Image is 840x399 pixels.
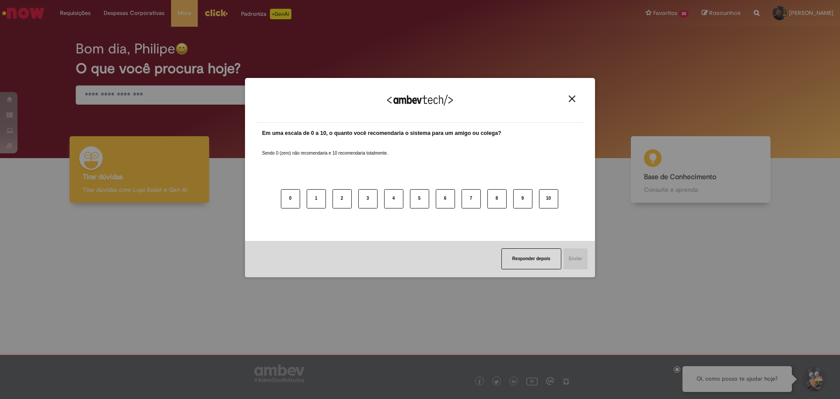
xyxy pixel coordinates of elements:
[539,189,558,208] button: 10
[436,189,455,208] button: 6
[307,189,326,208] button: 1
[358,189,378,208] button: 3
[566,95,578,102] button: Close
[462,189,481,208] button: 7
[410,189,429,208] button: 5
[487,189,507,208] button: 8
[332,189,352,208] button: 2
[262,140,388,156] label: Sendo 0 (zero) não recomendaria e 10 recomendaria totalmente.
[569,95,575,102] img: Close
[387,95,453,106] img: Logo Ambevtech
[384,189,403,208] button: 4
[501,248,561,269] button: Responder depois
[513,189,532,208] button: 9
[262,129,501,138] label: Em uma escala de 0 a 10, o quanto você recomendaria o sistema para um amigo ou colega?
[281,189,300,208] button: 0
